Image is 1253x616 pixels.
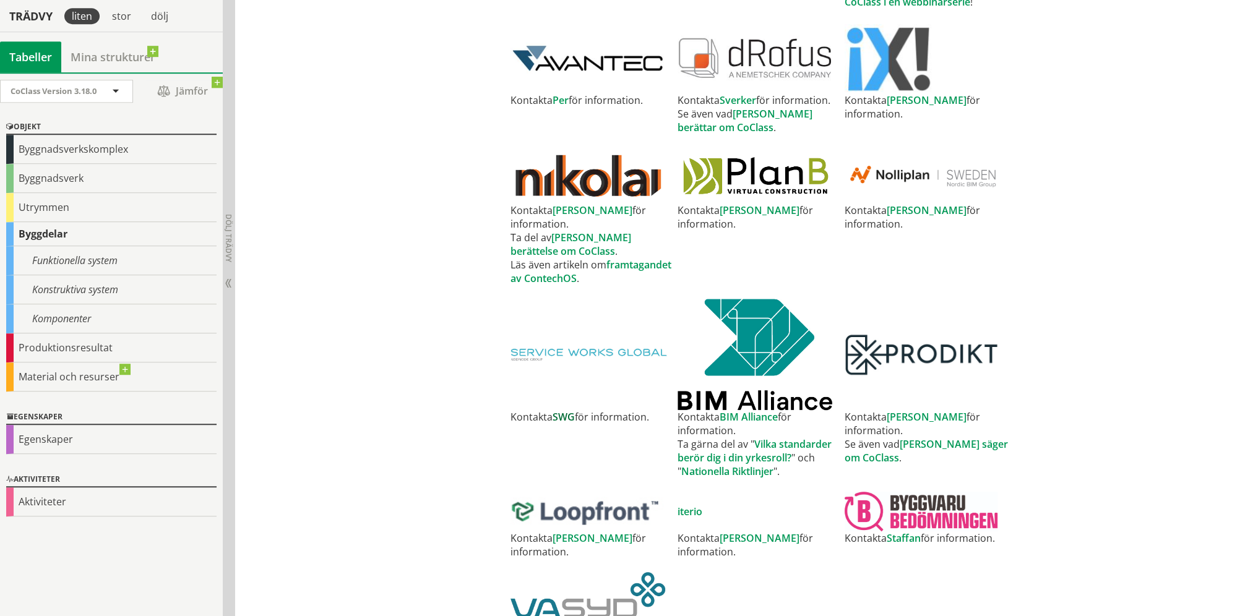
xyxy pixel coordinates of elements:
[510,231,631,258] a: [PERSON_NAME] berättelse om CoClass
[6,135,217,164] div: Byggnadsverkskomplex
[553,93,569,107] a: Per
[678,505,702,518] a: iterio
[845,24,931,92] img: IX_InformationExperience.JPG
[6,275,217,304] div: Konstruktiva system
[720,410,778,424] a: BIM Alliance
[11,85,97,96] span: CoClass Version 3.18.0
[678,152,845,200] a: PlanB's webbsida
[6,473,217,487] div: Aktiviteter
[678,531,845,558] td: Kontakta för information.
[6,425,217,454] div: Egenskaper
[845,437,1008,464] a: [PERSON_NAME] säger om CoClass
[845,492,1012,531] a: BYGGVARUBEDÖMNINGENs webbsida
[510,93,678,134] td: Kontakta för information.
[678,93,845,134] td: Kontakta för information. Se även vad .
[845,410,1012,478] td: Kontakta för information. Se även vad .
[145,80,220,102] span: Jämför
[845,334,1012,375] a: Prodikts webbsida
[144,8,176,24] div: dölj
[678,35,845,80] a: dRofus's webbsida
[678,203,845,285] td: Kontakta för information.
[887,203,967,217] a: [PERSON_NAME]
[510,497,663,526] img: Loopfront-logga.jpeg
[6,222,217,246] div: Byggdelar
[6,304,217,333] div: Komponenter
[681,464,773,478] a: Nationella Riktlinjer
[105,8,139,24] div: stor
[510,348,667,361] img: SWG-logga.jpg
[887,93,967,107] a: [PERSON_NAME]
[6,333,217,362] div: Produktionsresultat
[61,41,165,72] a: Mina strukturer
[6,193,217,222] div: Utrymmen
[510,348,678,361] a: SWG's webbsida
[678,107,812,134] a: [PERSON_NAME] berättar om CoClass
[845,334,998,375] img: Prodikt_logga.jpg
[6,362,217,391] div: Material och resurser
[678,410,845,478] td: Kontakta för information. Ta gärna del av " " och " ".
[553,410,575,424] a: SWG
[223,214,234,262] span: Dölj trädvy
[720,203,799,217] a: [PERSON_NAME]
[887,531,921,545] a: Staffan
[845,24,1012,92] a: IX's webbsida
[6,410,217,425] div: Egenskaper
[845,153,1007,199] img: Nolliplan_logga.jpg
[720,531,799,545] a: [PERSON_NAME]
[553,531,632,545] a: [PERSON_NAME]
[510,258,671,285] a: framtagandet av ContechOS
[720,93,756,107] a: Sverker
[887,410,967,424] a: [PERSON_NAME]
[678,299,832,410] img: BIMAlliance.jpg
[510,497,678,526] a: Loopfronts webbsida
[845,531,1012,558] td: Kontakta för information.
[678,437,832,464] a: Vilka standarder berör dig i din yrkesroll?
[845,93,1012,134] td: Kontakta för information.
[6,246,217,275] div: Funktionella system
[510,150,666,202] img: NikolaiDevelopmentAB.jpg
[510,203,678,285] td: Kontakta för information. Ta del av . Läs även artikeln om .
[510,43,678,74] a: Avantec's webbsida
[678,35,832,80] img: dRofus.JPG
[510,410,678,478] td: Kontakta för information.
[678,299,845,410] a: BIM Alliance webbsida
[2,9,59,23] div: Trädvy
[510,531,678,558] td: Kontakta för information.
[678,152,834,200] img: PlanB_logga960.jpg
[510,43,665,74] img: Avantec.JPG
[553,203,632,217] a: [PERSON_NAME]
[845,203,1012,285] td: Kontakta för information.
[6,164,217,193] div: Byggnadsverk
[6,120,217,135] div: Objekt
[845,153,1012,199] a: Nolliplan's webbsida
[845,492,997,531] img: Byggvarubedmningen-logotyp-CMYK.jpg
[6,487,217,516] div: Aktiviteter
[64,8,100,24] div: liten
[510,150,678,202] a: Nikolai Development's webbsida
